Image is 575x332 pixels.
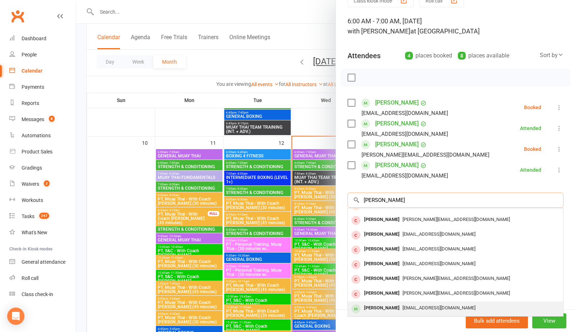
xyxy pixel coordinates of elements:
div: [PERSON_NAME] [361,288,402,299]
span: 247 [39,213,49,219]
span: 8 [49,116,55,122]
div: 6:00 AM - 7:00 AM, [DATE] [348,16,563,36]
div: member [351,290,360,299]
div: Gradings [22,165,42,171]
div: Attended [520,126,541,131]
div: member [351,275,360,284]
div: member [351,216,360,225]
span: [EMAIL_ADDRESS][DOMAIN_NAME] [402,246,475,252]
div: 8 [458,52,466,60]
div: People [22,52,37,57]
div: Sort by [540,51,563,60]
div: [EMAIL_ADDRESS][DOMAIN_NAME] [362,129,448,139]
a: Gradings [9,160,76,176]
div: Calendar [22,68,42,74]
div: Attendees [348,51,381,61]
a: Payments [9,79,76,95]
div: Workouts [22,197,43,203]
a: General attendance kiosk mode [9,254,76,270]
div: General attendance [22,259,65,265]
a: Reports [9,95,76,111]
a: [PERSON_NAME] [375,160,419,171]
a: People [9,47,76,63]
div: Open Intercom Messenger [7,308,24,325]
div: Booked [524,147,541,152]
div: member [351,245,360,254]
div: Attended [520,167,541,172]
span: [PERSON_NAME][EMAIL_ADDRESS][DOMAIN_NAME] [402,290,510,296]
div: [EMAIL_ADDRESS][DOMAIN_NAME] [362,109,448,118]
a: [PERSON_NAME] [375,97,419,109]
div: Tasks [22,213,34,219]
div: places available [458,51,509,61]
div: Automations [22,133,51,138]
span: [EMAIL_ADDRESS][DOMAIN_NAME] [402,305,475,310]
button: Bulk add attendees [466,313,528,328]
div: [PERSON_NAME] [361,244,402,254]
div: Booked [524,105,541,110]
span: [EMAIL_ADDRESS][DOMAIN_NAME] [402,231,475,237]
div: What's New [22,230,47,235]
a: Tasks 247 [9,208,76,225]
a: Waivers 2 [9,176,76,192]
div: Reports [22,100,39,106]
span: at [GEOGRAPHIC_DATA] [410,27,480,35]
a: What's New [9,225,76,241]
div: 4 [405,52,413,60]
div: member [351,304,360,313]
a: [PERSON_NAME] [375,118,419,129]
span: [PERSON_NAME][EMAIL_ADDRESS][DOMAIN_NAME] [402,276,510,281]
div: Roll call [22,275,38,281]
div: Class check-in [22,291,53,297]
button: View [532,313,566,328]
div: Dashboard [22,36,46,41]
div: [PERSON_NAME] [361,229,402,240]
a: Calendar [9,63,76,79]
div: [EMAIL_ADDRESS][DOMAIN_NAME] [362,171,448,180]
div: places booked [405,51,452,61]
a: Class kiosk mode [9,286,76,303]
span: [EMAIL_ADDRESS][DOMAIN_NAME] [402,261,475,266]
a: Roll call [9,270,76,286]
div: member [351,260,360,269]
div: [PERSON_NAME] [361,259,402,269]
div: Waivers [22,181,39,187]
div: [PERSON_NAME][EMAIL_ADDRESS][DOMAIN_NAME] [362,150,489,160]
div: [PERSON_NAME] [361,215,402,225]
div: member [351,231,360,240]
input: Search to add attendees [348,193,563,208]
div: Messages [22,116,44,122]
span: with [PERSON_NAME] [348,27,410,35]
a: Dashboard [9,31,76,47]
a: Workouts [9,192,76,208]
div: [PERSON_NAME] [361,303,402,313]
a: Automations [9,128,76,144]
span: 2 [44,180,50,186]
div: [PERSON_NAME] [361,273,402,284]
div: Product Sales [22,149,52,155]
a: Messages 8 [9,111,76,128]
div: Payments [22,84,44,90]
a: [PERSON_NAME] [375,139,419,150]
a: Clubworx [9,7,27,25]
a: Product Sales [9,144,76,160]
span: [PERSON_NAME][EMAIL_ADDRESS][DOMAIN_NAME] [402,217,510,222]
